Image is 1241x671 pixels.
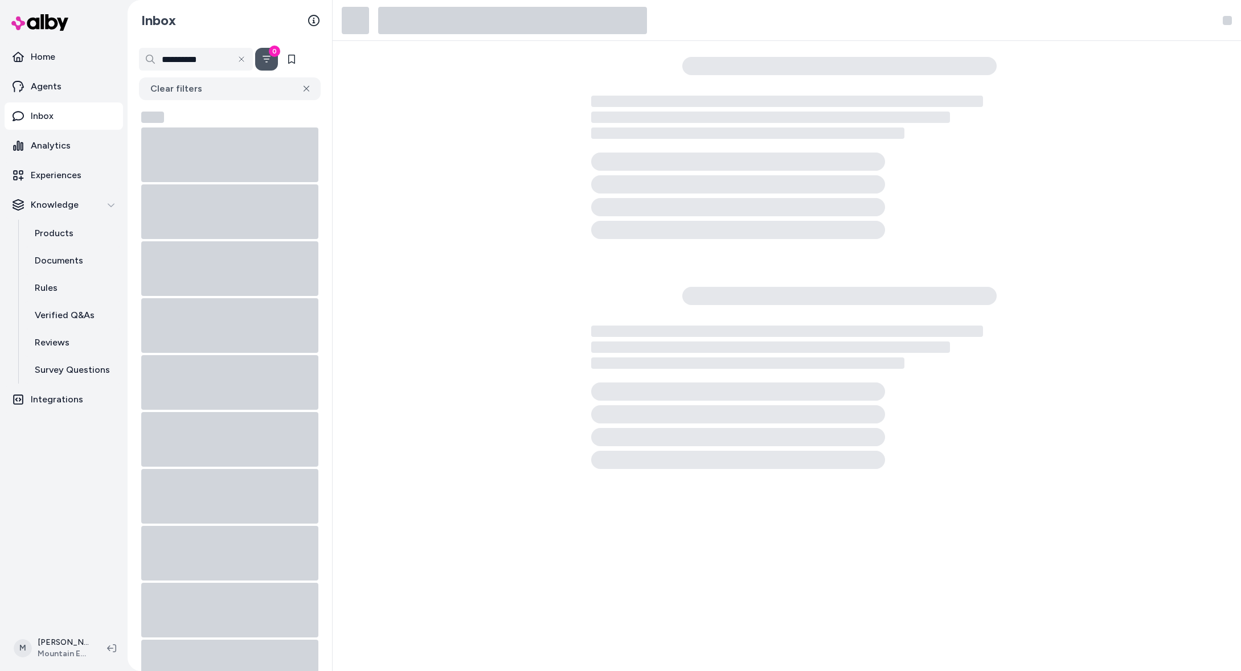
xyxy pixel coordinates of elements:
p: Knowledge [31,198,79,212]
div: 0 [269,46,280,57]
button: Knowledge [5,191,123,219]
button: Clear filters [139,77,321,100]
h2: Inbox [141,12,176,29]
p: Experiences [31,168,81,182]
a: Inbox [5,102,123,130]
a: Verified Q&As [23,302,123,329]
p: Products [35,227,73,240]
a: Home [5,43,123,71]
a: Survey Questions [23,356,123,384]
a: Products [23,220,123,247]
p: Rules [35,281,58,295]
p: [PERSON_NAME] [38,637,89,648]
p: Survey Questions [35,363,110,377]
p: Documents [35,254,83,267]
button: Filter [255,48,278,71]
img: alby Logo [11,14,68,31]
button: M[PERSON_NAME]Mountain Equipment Company [7,630,98,666]
p: Home [31,50,55,64]
a: Experiences [5,162,123,189]
p: Inbox [31,109,54,123]
a: Rules [23,274,123,302]
p: Analytics [31,139,71,153]
span: Mountain Equipment Company [38,648,89,660]
p: Reviews [35,336,69,349]
a: Analytics [5,132,123,159]
a: Agents [5,73,123,100]
a: Documents [23,247,123,274]
p: Integrations [31,393,83,406]
span: M [14,639,32,657]
a: Reviews [23,329,123,356]
p: Agents [31,80,62,93]
a: Integrations [5,386,123,413]
p: Verified Q&As [35,308,95,322]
